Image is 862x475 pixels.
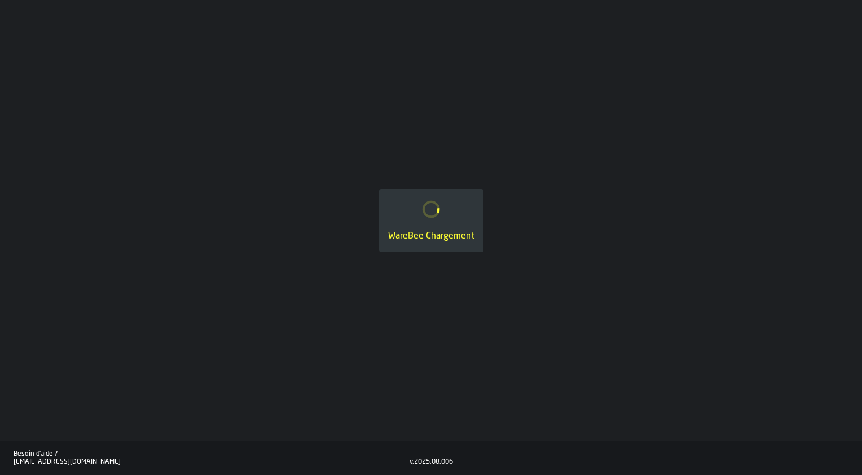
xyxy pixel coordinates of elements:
[410,458,414,466] div: v.
[14,450,410,466] a: Besoin d'aide ?[EMAIL_ADDRESS][DOMAIN_NAME]
[414,458,453,466] div: 2025.08.006
[14,458,410,466] div: [EMAIL_ADDRESS][DOMAIN_NAME]
[388,230,474,243] div: WareBee Chargement
[14,450,410,458] div: Besoin d'aide ?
